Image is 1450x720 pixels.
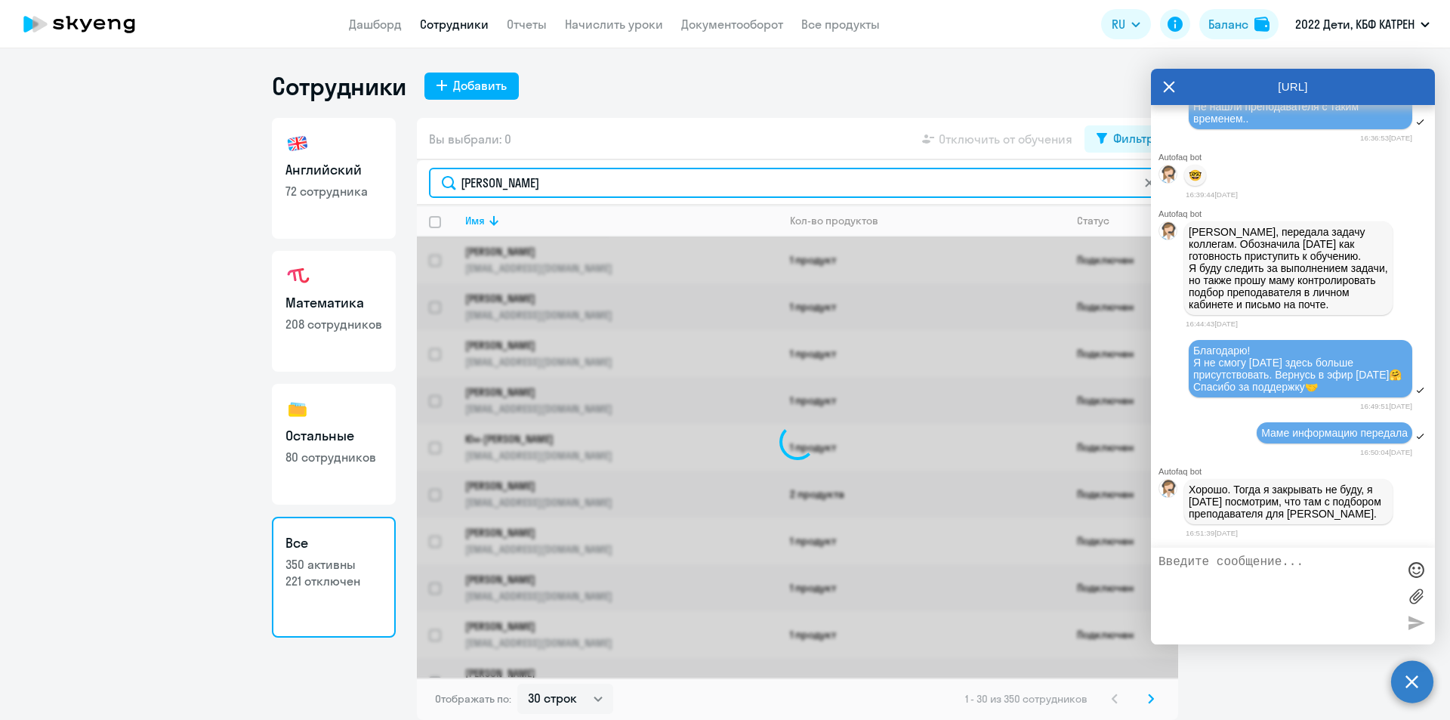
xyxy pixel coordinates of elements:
[1199,9,1279,39] button: Балансbalance
[285,316,382,332] p: 208 сотрудников
[465,214,777,227] div: Имя
[1077,214,1177,227] div: Статус
[272,517,396,638] a: Все350 активны221 отключен
[465,214,485,227] div: Имя
[1360,134,1412,142] time: 16:36:53[DATE]
[272,251,396,372] a: Математика208 сотрудников
[1189,169,1202,181] p: 🤓
[1077,214,1109,227] div: Статус
[285,556,382,573] p: 350 активны
[420,17,489,32] a: Сотрудники
[285,573,382,589] p: 221 отключен
[790,214,1064,227] div: Кол-во продуктов
[1186,529,1238,537] time: 16:51:39[DATE]
[285,293,382,313] h3: Математика
[1360,402,1412,410] time: 16:49:51[DATE]
[1084,125,1166,153] button: Фильтр
[272,384,396,505] a: Остальные80 сотрудников
[1159,165,1178,187] img: bot avatar
[1158,153,1435,162] div: Autofaq bot
[285,397,310,422] img: others
[429,130,511,148] span: Вы выбрали: 0
[285,533,382,553] h3: Все
[285,160,382,180] h3: Английский
[285,131,310,156] img: english
[965,692,1087,706] span: 1 - 30 из 350 сотрудников
[565,17,663,32] a: Начислить уроки
[1261,427,1408,439] span: Маме информацию передала
[1186,320,1238,328] time: 16:44:43[DATE]
[424,73,519,100] button: Добавить
[801,17,880,32] a: Все продукты
[435,692,511,706] span: Отображать по:
[1193,100,1362,125] span: Не нашли преподавателя с таким временем..
[1112,15,1125,33] span: RU
[507,17,547,32] a: Отчеты
[1360,448,1412,456] time: 16:50:04[DATE]
[1159,480,1178,502] img: bot avatar
[681,17,783,32] a: Документооборот
[429,168,1166,198] input: Поиск по имени, email, продукту или статусу
[1158,467,1435,476] div: Autofaq bot
[1189,484,1388,520] p: Хорошо. Тогда я закрывать не буду, я [DATE] посмотрим, что там с подбором преподавателя для [PERS...
[272,118,396,239] a: Английский72 сотрудника
[1101,9,1151,39] button: RU
[453,76,507,94] div: Добавить
[1208,15,1248,33] div: Баланс
[1113,129,1154,147] div: Фильтр
[1158,209,1435,218] div: Autofaq bot
[285,183,382,199] p: 72 сотрудника
[1186,190,1238,199] time: 16:39:44[DATE]
[1193,345,1402,393] span: Благодарю! Я не смогу [DATE] здесь больше присутствовать. Вернусь в эфир [DATE]🤗 Спасибо за подде...
[1189,226,1388,311] p: [PERSON_NAME], передала задачу коллегам. Обозначила [DATE] как готовность приступить к обучению. ...
[1254,17,1270,32] img: balance
[1295,15,1415,33] p: 2022 Дети, КБФ КАТРЕН
[1405,585,1427,607] label: Лимит 10 файлов
[1159,222,1178,244] img: bot avatar
[349,17,402,32] a: Дашборд
[790,214,878,227] div: Кол-во продуктов
[285,426,382,446] h3: Остальные
[285,449,382,465] p: 80 сотрудников
[1288,6,1437,42] button: 2022 Дети, КБФ КАТРЕН
[285,264,310,289] img: math
[272,71,406,101] h1: Сотрудники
